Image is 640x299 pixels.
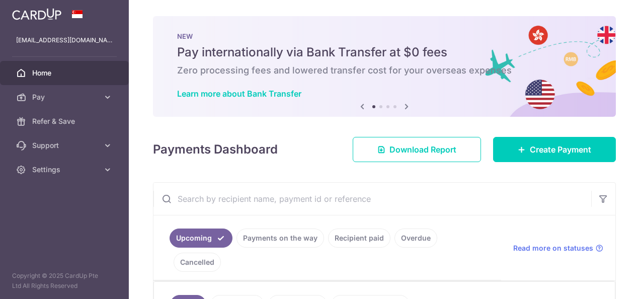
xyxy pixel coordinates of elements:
a: Payments on the way [236,229,324,248]
a: Learn more about Bank Transfer [177,89,301,99]
span: Read more on statuses [513,243,593,253]
a: Create Payment [493,137,616,162]
h5: Pay internationally via Bank Transfer at $0 fees [177,44,592,60]
a: Download Report [353,137,481,162]
iframe: Opens a widget where you can find more information [576,269,630,294]
h6: Zero processing fees and lowered transfer cost for your overseas expenses [177,64,592,77]
a: Recipient paid [328,229,390,248]
span: Download Report [389,143,456,156]
span: Support [32,140,99,151]
input: Search by recipient name, payment id or reference [153,183,591,215]
a: Upcoming [170,229,232,248]
span: Refer & Save [32,116,99,126]
span: Create Payment [530,143,591,156]
span: Home [32,68,99,78]
h4: Payments Dashboard [153,140,278,159]
p: [EMAIL_ADDRESS][DOMAIN_NAME] [16,35,113,45]
span: Pay [32,92,99,102]
a: Overdue [394,229,437,248]
img: Bank transfer banner [153,16,616,117]
img: CardUp [12,8,61,20]
a: Cancelled [174,253,221,272]
span: Settings [32,165,99,175]
a: Read more on statuses [513,243,603,253]
p: NEW [177,32,592,40]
